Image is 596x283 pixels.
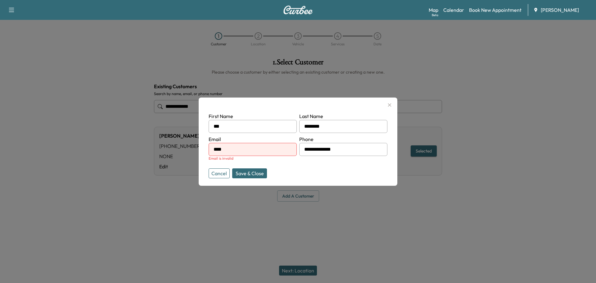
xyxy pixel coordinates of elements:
label: Last Name [299,113,323,119]
img: Curbee Logo [283,6,313,14]
label: First Name [209,113,233,119]
div: Beta [432,13,438,17]
button: Cancel [209,168,230,178]
a: MapBeta [429,6,438,14]
label: Phone [299,136,314,142]
span: [PERSON_NAME] [541,6,579,14]
div: Email is invalid [209,156,297,161]
a: Calendar [443,6,464,14]
a: Book New Appointment [469,6,521,14]
label: Email [209,136,221,142]
button: Save & Close [232,168,267,178]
